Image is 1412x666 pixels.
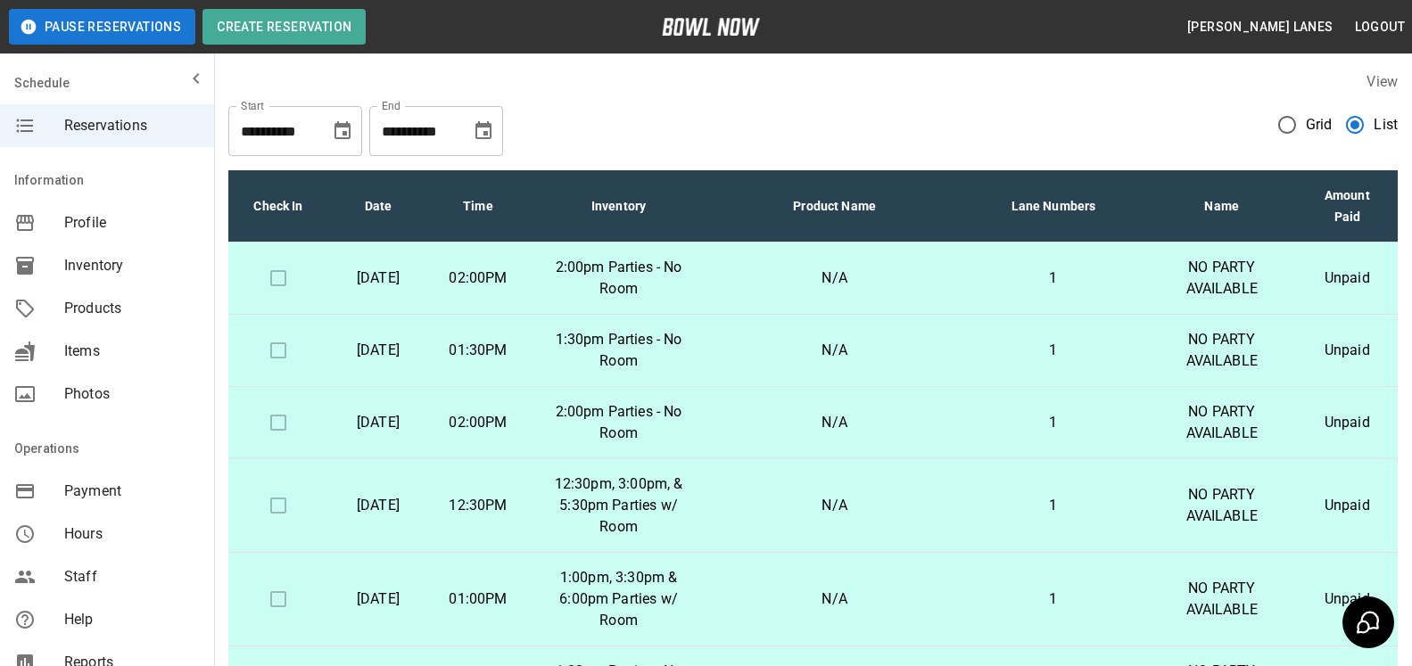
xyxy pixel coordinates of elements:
th: Lane Numbers [960,170,1147,243]
p: 02:00PM [442,267,514,289]
p: Unpaid [1311,267,1383,289]
p: [DATE] [343,588,414,610]
p: N/A [723,495,945,516]
p: N/A [723,412,945,433]
span: Photos [64,383,200,405]
th: Date [328,170,428,243]
p: 1 [974,267,1133,289]
p: Unpaid [1311,412,1383,433]
span: Profile [64,212,200,234]
p: NO PARTY AVAILABLE [1161,329,1283,372]
span: Grid [1306,114,1333,136]
p: 01:00PM [442,588,514,610]
p: NO PARTY AVAILABLE [1161,401,1283,444]
p: [DATE] [343,495,414,516]
p: NO PARTY AVAILABLE [1161,484,1283,527]
p: 1 [974,495,1133,516]
img: logo [662,18,760,36]
span: List [1374,114,1398,136]
p: N/A [723,588,945,610]
p: NO PARTY AVAILABLE [1161,257,1283,300]
span: Help [64,609,200,630]
p: N/A [723,340,945,361]
p: 2:00pm Parties - No Room [542,401,695,444]
span: Staff [64,566,200,588]
p: 1 [974,412,1133,433]
p: Unpaid [1311,495,1383,516]
p: [DATE] [343,412,414,433]
button: Logout [1348,11,1412,44]
span: Reservations [64,115,200,136]
p: [DATE] [343,267,414,289]
p: 1 [974,588,1133,610]
th: Check In [228,170,328,243]
p: N/A [723,267,945,289]
button: [PERSON_NAME] Lanes [1180,11,1341,44]
th: Product Name [709,170,960,243]
span: Items [64,341,200,362]
label: View [1367,73,1398,90]
p: 02:00PM [442,412,514,433]
span: Products [64,298,200,319]
p: 2:00pm Parties - No Room [542,257,695,300]
p: 1 [974,340,1133,361]
th: Time [428,170,528,243]
button: Choose date, selected date is Apr 30, 2026 [466,113,501,149]
p: 12:30PM [442,495,514,516]
p: 12:30pm, 3:00pm, & 5:30pm Parties w/ Room [542,473,695,538]
span: Inventory [64,255,200,276]
span: Payment [64,481,200,502]
p: 1:30pm Parties - No Room [542,329,695,372]
button: Choose date, selected date is Aug 20, 2025 [325,113,360,149]
p: 01:30PM [442,340,514,361]
span: Hours [64,523,200,545]
button: Pause Reservations [9,9,195,45]
p: Unpaid [1311,588,1383,610]
p: NO PARTY AVAILABLE [1161,578,1283,621]
p: [DATE] [343,340,414,361]
th: Inventory [528,170,709,243]
th: Amount Paid [1297,170,1398,243]
p: Unpaid [1311,340,1383,361]
th: Name [1147,170,1297,243]
p: 1:00pm, 3:30pm & 6:00pm Parties w/ Room [542,567,695,631]
button: Create Reservation [202,9,366,45]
